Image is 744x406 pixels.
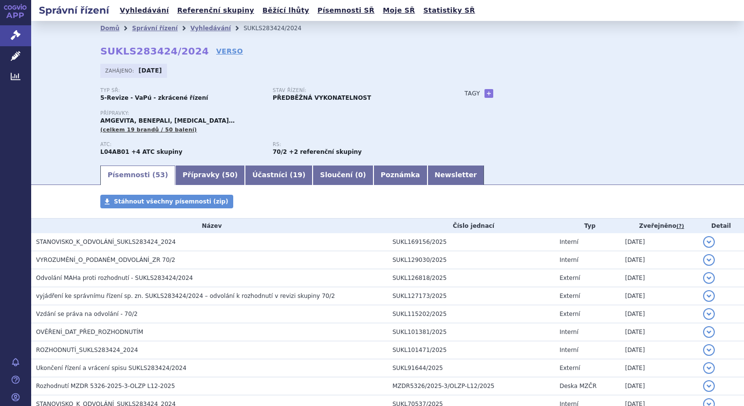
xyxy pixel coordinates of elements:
[114,198,228,205] span: Stáhnout všechny písemnosti (zip)
[559,257,578,263] span: Interní
[100,127,197,133] span: (celkem 19 brandů / 50 balení)
[100,195,233,208] a: Stáhnout všechny písemnosti (zip)
[313,166,373,185] a: Sloučení (0)
[388,233,555,251] td: SUKL169156/2025
[131,148,183,155] strong: +4 ATC skupiny
[100,45,209,57] strong: SUKLS283424/2024
[703,236,715,248] button: detail
[559,365,580,371] span: Externí
[31,219,388,233] th: Název
[465,88,480,99] h3: Tagy
[36,311,138,317] span: Vzdání se práva na odvolání - 70/2
[620,323,698,341] td: [DATE]
[100,117,235,124] span: AMGEVITA, BENEPALI, [MEDICAL_DATA]…
[559,311,580,317] span: Externí
[620,287,698,305] td: [DATE]
[260,4,312,17] a: Běžící lhůty
[428,166,484,185] a: Newsletter
[559,329,578,335] span: Interní
[620,341,698,359] td: [DATE]
[100,166,175,185] a: Písemnosti (53)
[225,171,234,179] span: 50
[100,88,263,93] p: Typ SŘ:
[155,171,165,179] span: 53
[703,290,715,302] button: detail
[420,4,478,17] a: Statistiky SŘ
[484,89,493,98] a: +
[100,148,129,155] strong: ETANERCEPT
[175,166,245,185] a: Přípravky (50)
[380,4,418,17] a: Moje SŘ
[36,365,186,371] span: Ukončení řízení a vrácení spisu SUKLS283424/2024
[388,219,555,233] th: Číslo jednací
[559,239,578,245] span: Interní
[36,383,175,389] span: Rozhodnutí MZDR 5326-2025-3-OLZP L12-2025
[676,223,684,230] abbr: (?)
[117,4,172,17] a: Vyhledávání
[620,269,698,287] td: [DATE]
[698,219,744,233] th: Detail
[273,148,287,155] strong: imunosupresiva - biologická léčiva k terapii revmatických, kožních nebo střevních onemocnění, par...
[36,275,193,281] span: Odvolání MAHa proti rozhodnutí - SUKLS283424/2024
[559,275,580,281] span: Externí
[315,4,377,17] a: Písemnosti SŘ
[703,344,715,356] button: detail
[36,239,176,245] span: STANOVISKO_K_ODVOLÁNÍ_SUKLS283424_2024
[620,305,698,323] td: [DATE]
[703,254,715,266] button: detail
[620,233,698,251] td: [DATE]
[245,166,313,185] a: Účastníci (19)
[105,67,136,74] span: Zahájeno:
[293,171,302,179] span: 19
[620,377,698,395] td: [DATE]
[559,383,596,389] span: Deska MZČR
[620,251,698,269] td: [DATE]
[36,257,175,263] span: VYROZUMĚNÍ_O_PODANÉM_ODVOLÁNÍ_ZR 70/2
[36,293,335,299] span: vyjádření ke správnímu řízení sp. zn. SUKLS283424/2024 – odvolání k rozhodnutí v revizi skupiny 70/2
[620,359,698,377] td: [DATE]
[243,21,314,36] li: SUKLS283424/2024
[190,25,231,32] a: Vyhledávání
[100,142,263,148] p: ATC:
[703,362,715,374] button: detail
[139,67,162,74] strong: [DATE]
[373,166,428,185] a: Poznámka
[388,287,555,305] td: SUKL127173/2025
[388,341,555,359] td: SUKL101471/2025
[559,293,580,299] span: Externí
[703,308,715,320] button: detail
[100,94,208,101] strong: 5-Revize - VaPú - zkrácené řízení
[620,219,698,233] th: Zveřejněno
[559,347,578,353] span: Interní
[100,25,119,32] a: Domů
[388,377,555,395] td: MZDR5326/2025-3/OLZP-L12/2025
[273,88,435,93] p: Stav řízení:
[273,94,371,101] strong: PŘEDBĚŽNÁ VYKONATELNOST
[174,4,257,17] a: Referenční skupiny
[273,142,435,148] p: RS:
[36,347,138,353] span: ROZHODNUTÍ_SUKLS283424_2024
[388,269,555,287] td: SUKL126818/2025
[132,25,178,32] a: Správní řízení
[358,171,363,179] span: 0
[388,305,555,323] td: SUKL115202/2025
[31,3,117,17] h2: Správní řízení
[388,251,555,269] td: SUKL129030/2025
[36,329,143,335] span: OVĚŘENÍ_DAT_PŘED_ROZHODNUTÍM
[289,148,362,155] strong: +2 referenční skupiny
[216,46,243,56] a: VERSO
[703,272,715,284] button: detail
[100,111,445,116] p: Přípravky:
[388,323,555,341] td: SUKL101381/2025
[555,219,620,233] th: Typ
[703,380,715,392] button: detail
[703,326,715,338] button: detail
[388,359,555,377] td: SUKL91644/2025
